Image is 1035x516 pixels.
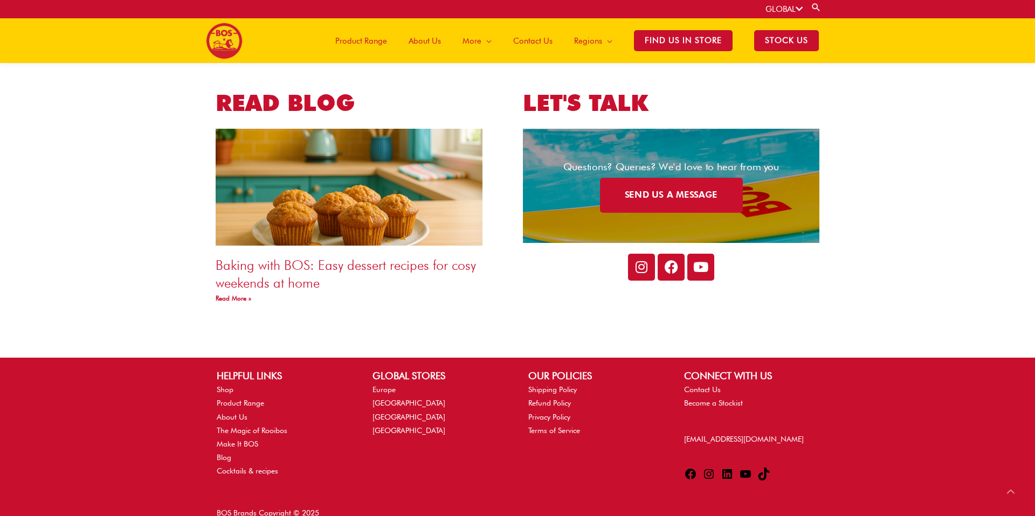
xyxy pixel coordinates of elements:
[325,18,398,63] a: Product Range
[563,18,623,63] a: Regions
[599,178,742,213] a: SEND US A MESSAGE
[217,383,351,478] nav: HELPFUL LINKS
[372,413,445,421] a: [GEOGRAPHIC_DATA]
[684,383,818,410] nav: CONNECT WITH US
[623,18,743,63] a: Find Us in Store
[216,257,476,291] a: Baking with BOS: Easy dessert recipes for cosy weekends at home
[684,385,721,394] a: Contact Us
[528,413,570,421] a: Privacy Policy
[409,25,441,57] span: About Us
[754,30,819,51] span: STOCK US
[523,88,819,118] h2: LET'S TALK
[743,18,830,63] a: STOCK US
[217,453,231,462] a: Blog
[372,383,507,437] nav: GLOBAL STORES
[574,25,602,57] span: Regions
[206,23,243,59] img: BOS logo finals-200px
[529,159,813,173] div: Questions? Queries? We'd love to hear from you
[528,399,571,407] a: Refund Policy
[452,18,502,63] a: More
[528,368,663,383] h2: OUR POLICIES
[217,368,351,383] h2: HELPFUL LINKS
[528,383,663,437] nav: OUR POLICIES
[216,294,251,302] a: Read more about Baking with BOS: Easy dessert recipes for cosy weekends at home
[217,426,287,435] a: The Magic of Rooibos
[502,18,563,63] a: Contact Us
[765,4,803,14] a: GLOBAL
[217,466,278,475] a: Cocktails & recipes
[216,88,512,118] h2: READ BLOG
[398,18,452,63] a: About Us
[372,399,445,407] a: [GEOGRAPHIC_DATA]
[372,426,445,435] a: [GEOGRAPHIC_DATA]
[217,385,233,394] a: Shop
[335,25,387,57] span: Product Range
[684,435,804,443] a: [EMAIL_ADDRESS][DOMAIN_NAME]
[217,440,258,448] a: Make It BOS
[217,399,264,407] a: Product Range
[684,368,818,383] h2: CONNECT WITH US
[463,25,481,57] span: More
[372,385,396,394] a: Europe
[217,413,247,421] a: About Us
[528,385,577,394] a: Shipping Policy
[811,2,822,12] a: Search button
[634,30,733,51] span: Find Us in Store
[316,18,830,63] nav: Site Navigation
[372,368,507,383] h2: GLOBAL STORES
[528,426,580,435] a: Terms of Service
[513,25,553,57] span: Contact Us
[684,399,743,407] a: Become a Stockist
